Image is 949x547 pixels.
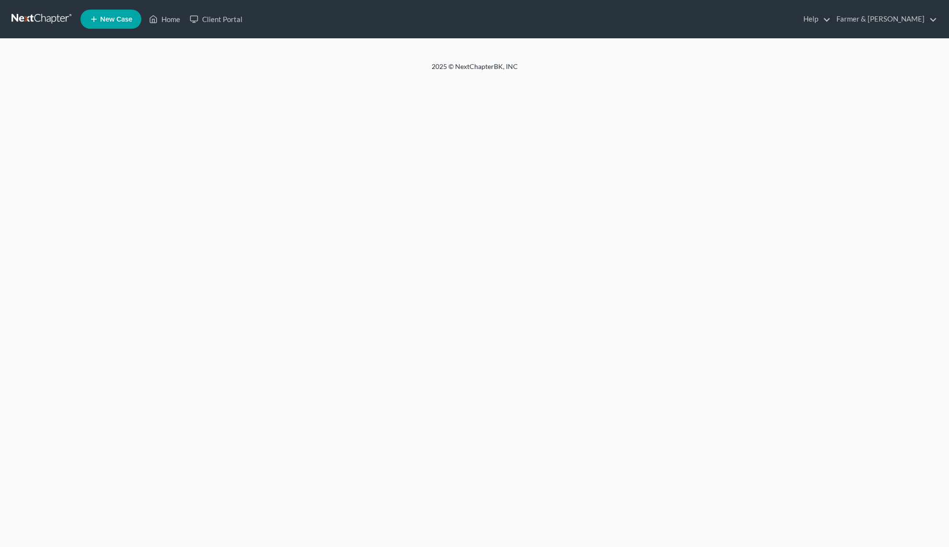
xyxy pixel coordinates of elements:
[202,62,748,79] div: 2025 © NextChapterBK, INC
[185,11,247,28] a: Client Portal
[144,11,185,28] a: Home
[832,11,937,28] a: Farmer & [PERSON_NAME]
[799,11,831,28] a: Help
[80,10,141,29] new-legal-case-button: New Case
